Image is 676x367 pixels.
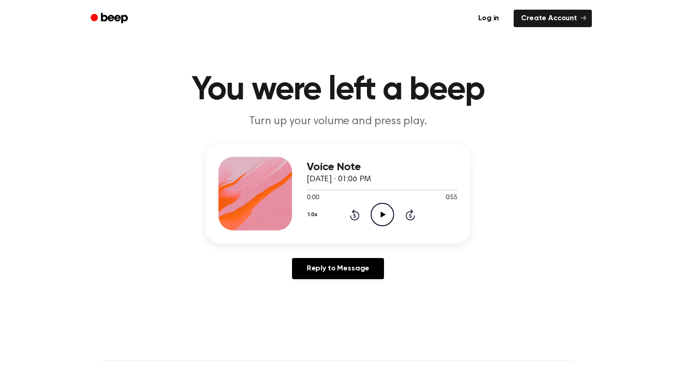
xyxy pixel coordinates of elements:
span: 0:00 [307,193,319,203]
h3: Voice Note [307,161,458,173]
p: Turn up your volume and press play. [161,114,515,129]
a: Log in [469,8,508,29]
a: Reply to Message [292,258,384,279]
a: Create Account [514,10,592,27]
span: 0:55 [446,193,458,203]
a: Beep [84,10,136,28]
span: [DATE] · 01:06 PM [307,175,371,183]
button: 1.0x [307,207,321,223]
h1: You were left a beep [103,74,573,107]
